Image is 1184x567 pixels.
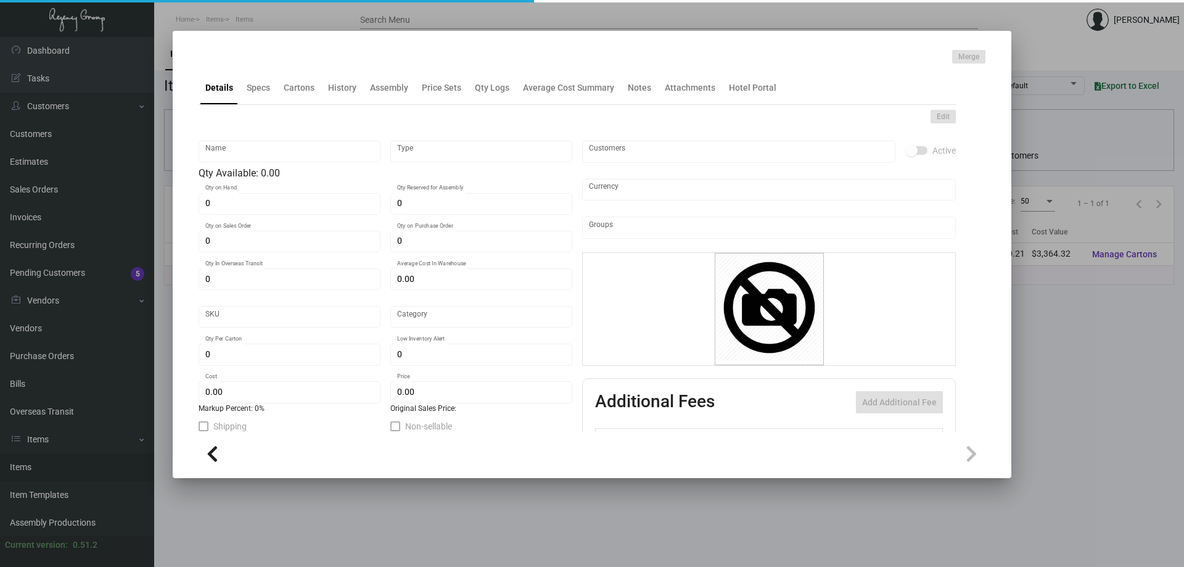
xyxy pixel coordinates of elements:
span: Merge [958,52,979,62]
div: Average Cost Summary [523,81,614,94]
h2: Additional Fees [595,391,715,413]
th: Type [633,429,771,450]
div: Specs [247,81,270,94]
button: Merge [952,50,985,64]
span: Active [932,143,956,158]
div: History [328,81,356,94]
th: Active [596,429,633,450]
div: Attachments [665,81,715,94]
input: Add new.. [589,223,950,233]
th: Price type [873,429,928,450]
th: Cost [771,429,821,450]
button: Edit [931,110,956,123]
div: Qty Available: 0.00 [199,166,572,181]
button: Add Additional Fee [856,391,943,413]
div: Notes [628,81,651,94]
div: 0.51.2 [73,539,97,552]
div: Current version: [5,539,68,552]
div: Details [205,81,233,94]
span: Shipping [213,419,247,434]
span: Edit [937,112,950,122]
div: Price Sets [422,81,461,94]
div: Qty Logs [475,81,509,94]
span: Non-sellable [405,419,452,434]
div: Cartons [284,81,314,94]
th: Price [822,429,873,450]
div: Hotel Portal [729,81,776,94]
div: Assembly [370,81,408,94]
input: Add new.. [589,147,889,157]
span: Add Additional Fee [862,397,937,407]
